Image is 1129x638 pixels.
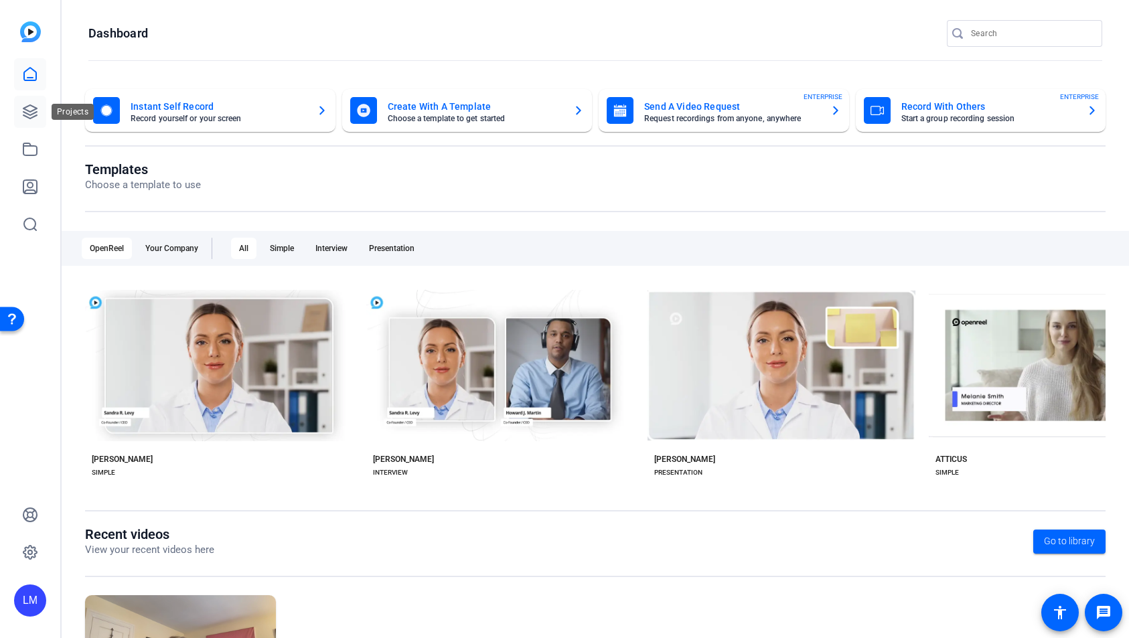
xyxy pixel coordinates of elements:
div: Projects [52,104,94,120]
button: Record With OthersStart a group recording sessionENTERPRISE [856,89,1106,132]
mat-card-subtitle: Choose a template to get started [388,114,563,123]
p: View your recent videos here [85,542,214,558]
img: blue-gradient.svg [20,21,41,42]
a: Go to library [1033,530,1106,554]
div: SIMPLE [92,467,115,478]
div: Presentation [361,238,423,259]
div: ATTICUS [935,454,967,465]
span: ENTERPRISE [1060,92,1099,102]
div: [PERSON_NAME] [92,454,153,465]
div: SIMPLE [935,467,959,478]
div: All [231,238,256,259]
div: Simple [262,238,302,259]
button: Send A Video RequestRequest recordings from anyone, anywhereENTERPRISE [599,89,849,132]
input: Search [971,25,1092,42]
mat-card-subtitle: Record yourself or your screen [131,114,306,123]
button: Create With A TemplateChoose a template to get started [342,89,593,132]
mat-card-subtitle: Start a group recording session [901,114,1077,123]
div: Your Company [137,238,206,259]
span: Go to library [1044,534,1095,548]
mat-card-title: Instant Self Record [131,98,306,114]
div: LM [14,584,46,617]
h1: Recent videos [85,526,214,542]
div: [PERSON_NAME] [654,454,715,465]
p: Choose a template to use [85,177,201,193]
mat-icon: message [1096,605,1112,621]
div: OpenReel [82,238,132,259]
h1: Dashboard [88,25,148,42]
div: [PERSON_NAME] [373,454,434,465]
h1: Templates [85,161,201,177]
span: ENTERPRISE [804,92,842,102]
div: Interview [307,238,356,259]
mat-card-title: Create With A Template [388,98,563,114]
div: INTERVIEW [373,467,408,478]
mat-card-title: Record With Others [901,98,1077,114]
div: PRESENTATION [654,467,702,478]
mat-card-title: Send A Video Request [644,98,820,114]
mat-card-subtitle: Request recordings from anyone, anywhere [644,114,820,123]
button: Instant Self RecordRecord yourself or your screen [85,89,335,132]
mat-icon: accessibility [1052,605,1068,621]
